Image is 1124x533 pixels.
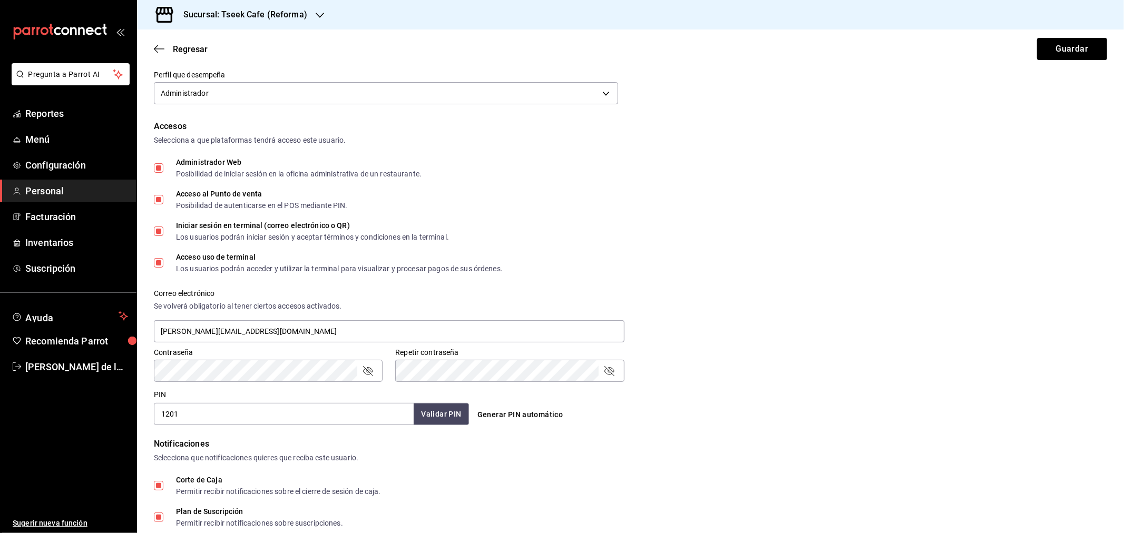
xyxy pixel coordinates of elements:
div: Selecciona que notificaciones quieres que reciba este usuario. [154,452,1107,463]
div: Administrador Web [176,159,422,166]
button: Validar PIN [414,403,468,425]
label: Contraseña [154,349,383,357]
span: Reportes [25,106,128,121]
span: [PERSON_NAME] de la [PERSON_NAME] [25,360,128,374]
button: Pregunta a Parrot AI [12,63,130,85]
div: Plan de Suscripción [176,508,343,515]
span: Regresar [173,44,208,54]
div: Posibilidad de autenticarse en el POS mediante PIN. [176,202,348,209]
span: Sugerir nueva función [13,518,128,529]
button: Generar PIN automático [473,405,568,425]
label: Repetir contraseña [395,349,624,357]
div: Accesos [154,120,1107,133]
span: Configuración [25,158,128,172]
span: Facturación [25,210,128,224]
div: Permitir recibir notificaciones sobre suscripciones. [176,519,343,527]
div: Acceso al Punto de venta [176,190,348,198]
div: Notificaciones [154,438,1107,450]
div: Los usuarios podrán iniciar sesión y aceptar términos y condiciones en la terminal. [176,233,449,241]
div: Administrador [154,82,618,104]
span: Ayuda [25,310,114,322]
div: Se volverá obligatorio al tener ciertos accesos activados. [154,301,624,312]
button: passwordField [361,364,374,377]
span: Personal [25,184,128,198]
div: Acceso uso de terminal [176,253,503,261]
span: Inventarios [25,235,128,250]
label: Perfil que desempeña [154,72,618,79]
button: passwordField [603,364,615,377]
button: Regresar [154,44,208,54]
label: Correo electrónico [154,290,624,298]
button: Guardar [1037,38,1107,60]
div: Los usuarios podrán acceder y utilizar la terminal para visualizar y procesar pagos de sus órdenes. [176,265,503,272]
div: Posibilidad de iniciar sesión en la oficina administrativa de un restaurante. [176,170,422,177]
span: Recomienda Parrot [25,334,128,348]
a: Pregunta a Parrot AI [7,76,130,87]
div: Corte de Caja [176,476,381,483]
label: PIN [154,391,166,399]
div: Selecciona a que plataformas tendrá acceso este usuario. [154,135,1107,146]
h3: Sucursal: Tseek Cafe (Reforma) [175,8,307,21]
div: Permitir recibir notificaciones sobre el cierre de sesión de caja. [176,488,381,495]
button: open_drawer_menu [116,27,124,36]
span: Pregunta a Parrot AI [28,69,113,80]
span: Menú [25,132,128,146]
input: 3 a 6 dígitos [154,403,414,425]
div: Iniciar sesión en terminal (correo electrónico o QR) [176,222,449,229]
span: Suscripción [25,261,128,275]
